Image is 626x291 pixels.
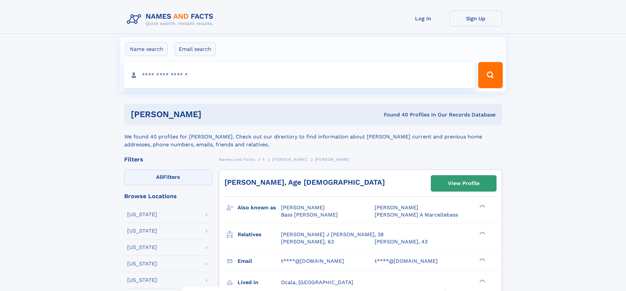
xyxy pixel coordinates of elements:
[124,156,212,162] div: Filters
[124,170,212,185] label: Filters
[262,155,265,163] a: T
[431,176,496,191] a: View Profile
[397,10,450,27] a: Log In
[450,10,502,27] a: Sign Up
[126,42,168,56] label: Name search
[478,62,502,88] button: Search Button
[262,157,265,162] span: T
[315,157,350,162] span: [PERSON_NAME]
[281,204,325,211] span: [PERSON_NAME]
[448,176,479,191] div: View Profile
[238,277,281,288] h3: Lived in
[478,231,486,235] div: ❯
[238,229,281,240] h3: Relatives
[219,155,255,163] a: Names and Facts
[127,212,157,217] div: [US_STATE]
[478,204,486,208] div: ❯
[238,202,281,213] h3: Also known as
[375,238,428,245] a: [PERSON_NAME], 43
[281,231,384,238] a: [PERSON_NAME] J [PERSON_NAME], 38
[375,204,418,211] span: [PERSON_NAME]
[478,257,486,261] div: ❯
[127,261,157,266] div: [US_STATE]
[281,238,334,245] a: [PERSON_NAME], 63
[174,42,216,56] label: Email search
[127,228,157,234] div: [US_STATE]
[281,279,353,285] span: Ocala, [GEOGRAPHIC_DATA]
[124,62,475,88] input: search input
[238,256,281,267] h3: Email
[124,10,219,28] img: Logo Names and Facts
[127,278,157,283] div: [US_STATE]
[124,193,212,199] div: Browse Locations
[272,155,307,163] a: [PERSON_NAME]
[292,111,496,118] div: Found 40 Profiles In Our Records Database
[156,174,163,180] span: All
[375,212,458,218] span: [PERSON_NAME] A Marcellebass
[224,178,385,186] a: [PERSON_NAME], Age [DEMOGRAPHIC_DATA]
[478,279,486,283] div: ❯
[281,212,338,218] span: Bass [PERSON_NAME]
[272,157,307,162] span: [PERSON_NAME]
[124,125,502,149] div: We found 40 profiles for [PERSON_NAME]. Check out our directory to find information about [PERSON...
[131,110,293,118] h1: [PERSON_NAME]
[127,245,157,250] div: [US_STATE]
